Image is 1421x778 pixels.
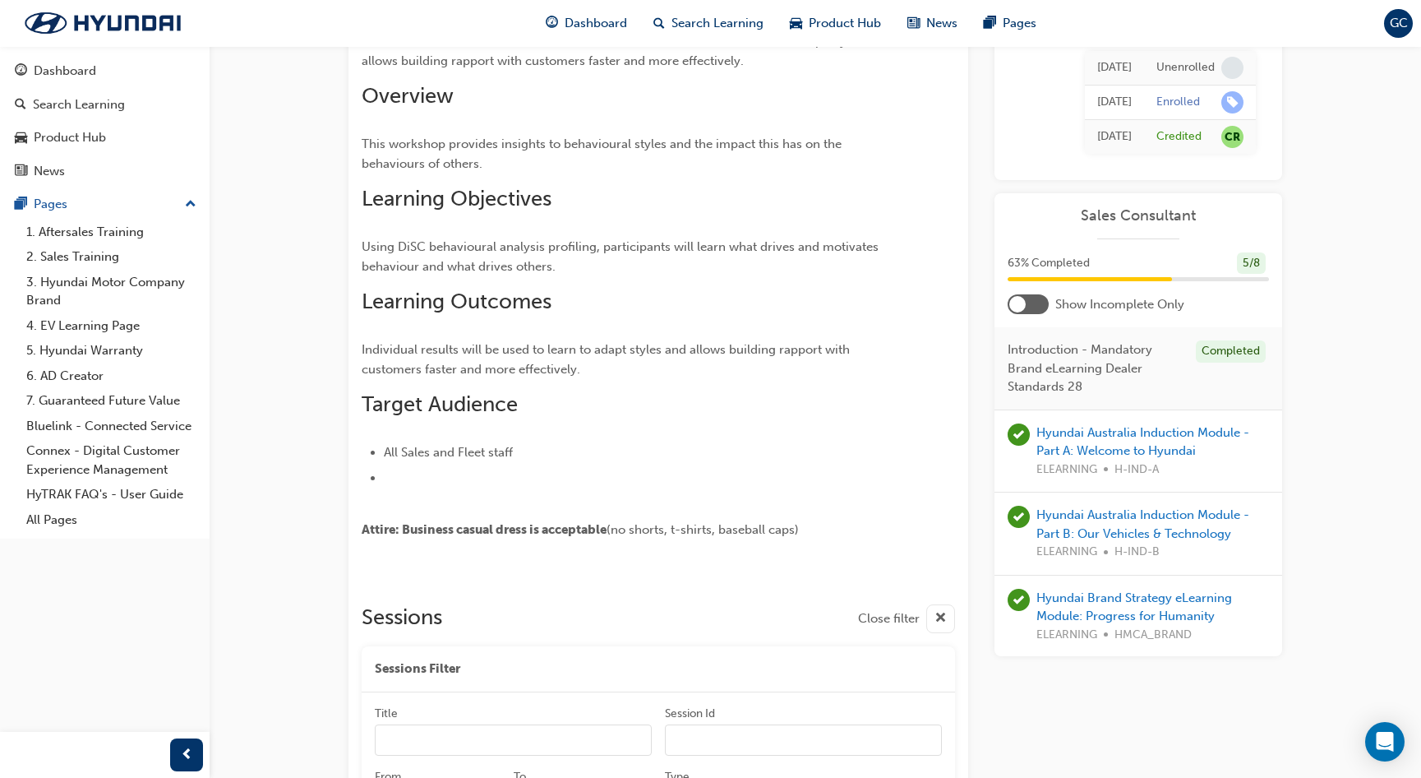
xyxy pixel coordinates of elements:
[7,156,203,187] a: News
[20,338,203,364] a: 5. Hyundai Warranty
[20,507,203,533] a: All Pages
[1036,590,1232,624] a: Hyundai Brand Strategy eLearning Module: Progress for Humanity
[1036,626,1097,645] span: ELEARNING
[7,53,203,189] button: DashboardSearch LearningProduct HubNews
[362,342,853,377] span: Individual results will be used to learn to adapt styles and allows building rapport with custome...
[1390,14,1408,33] span: GC
[1114,543,1160,562] span: H-IND-B
[362,186,551,211] span: Learning Objectives
[34,128,106,147] div: Product Hub
[1156,95,1200,110] div: Enrolled
[375,725,652,756] input: Title
[8,6,197,40] img: Trak
[1384,9,1413,38] button: GC
[1055,295,1184,314] span: Show Incomplete Only
[1036,461,1097,479] span: ELEARNING
[809,14,881,33] span: Product Hub
[858,604,955,633] button: Close filter
[185,194,196,215] span: up-icon
[362,137,845,171] span: This workshop provides insights to behavioural styles and the impact this has on the behaviours o...
[362,239,882,274] span: Using DiSC behavioural analysis profiling, participants will learn what drives and motivates beha...
[907,13,920,34] span: news-icon
[20,244,203,270] a: 2. Sales Training
[362,522,607,537] span: Attire: Business casual dress is acceptable
[20,414,203,439] a: Bluelink - Connected Service
[790,13,802,34] span: car-icon
[1008,340,1183,396] span: Introduction - Mandatory Brand eLearning Dealer Standards 28
[1097,93,1132,112] div: Thu Sep 11 2025 10:56:18 GMT+1000 (Australian Eastern Standard Time)
[34,195,67,214] div: Pages
[1156,60,1215,76] div: Unenrolled
[15,164,27,179] span: news-icon
[934,609,947,629] span: cross-icon
[20,220,203,245] a: 1. Aftersales Training
[777,7,894,40] a: car-iconProduct Hub
[362,391,518,417] span: Target Audience
[20,388,203,414] a: 7. Guaranteed Future Value
[20,438,203,482] a: Connex - Digital Customer Experience Management
[1237,252,1266,275] div: 5 / 8
[362,604,442,633] h2: Sessions
[665,706,715,722] div: Session Id
[20,270,203,313] a: 3. Hyundai Motor Company Brand
[1036,507,1249,541] a: Hyundai Australia Induction Module - Part B: Our Vehicles & Technology
[607,522,799,537] span: (no shorts, t-shirts, baseball caps)
[375,660,460,678] span: Sessions Filter
[181,745,193,766] span: prev-icon
[1008,589,1030,611] span: learningRecordVerb_PASS-icon
[1365,722,1405,762] div: Open Intercom Messenger
[984,13,996,34] span: pages-icon
[33,95,125,114] div: Search Learning
[533,7,640,40] a: guage-iconDashboard
[7,189,203,220] button: Pages
[671,14,764,33] span: Search Learning
[1221,57,1243,79] span: learningRecordVerb_NONE-icon
[665,725,942,756] input: Session Id
[7,90,203,120] a: Search Learning
[1097,58,1132,77] div: Thu Sep 11 2025 11:30:10 GMT+1000 (Australian Eastern Standard Time)
[362,83,454,109] span: Overview
[375,706,398,722] div: Title
[1036,425,1249,459] a: Hyundai Australia Induction Module - Part A: Welcome to Hyundai
[7,56,203,86] a: Dashboard
[1008,506,1030,528] span: learningRecordVerb_COMPLETE-icon
[15,98,26,113] span: search-icon
[565,14,627,33] span: Dashboard
[1114,461,1159,479] span: H-IND-A
[971,7,1050,40] a: pages-iconPages
[858,609,920,628] span: Close filter
[926,14,957,33] span: News
[15,131,27,146] span: car-icon
[20,313,203,339] a: 4. EV Learning Page
[20,482,203,507] a: HyTRAK FAQ's - User Guide
[362,289,551,314] span: Learning Outcomes
[34,162,65,181] div: News
[1008,424,1030,446] span: learningRecordVerb_COMPLETE-icon
[1156,129,1202,145] div: Credited
[653,13,665,34] span: search-icon
[1221,91,1243,113] span: learningRecordVerb_ENROLL-icon
[546,13,558,34] span: guage-icon
[15,197,27,212] span: pages-icon
[1221,126,1243,148] span: null-icon
[15,64,27,79] span: guage-icon
[1008,206,1269,225] a: Sales Consultant
[1196,340,1266,363] div: Completed
[34,62,96,81] div: Dashboard
[894,7,971,40] a: news-iconNews
[640,7,777,40] a: search-iconSearch Learning
[1036,543,1097,562] span: ELEARNING
[384,445,513,460] span: All Sales and Fleet staff
[1097,127,1132,146] div: Thu Sep 11 2025 10:00:00 GMT+1000 (Australian Eastern Standard Time)
[1003,14,1036,33] span: Pages
[20,364,203,389] a: 6. AD Creator
[1114,626,1192,645] span: HMCA_BRAND
[7,123,203,153] a: Product Hub
[1008,254,1090,273] span: 63 % Completed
